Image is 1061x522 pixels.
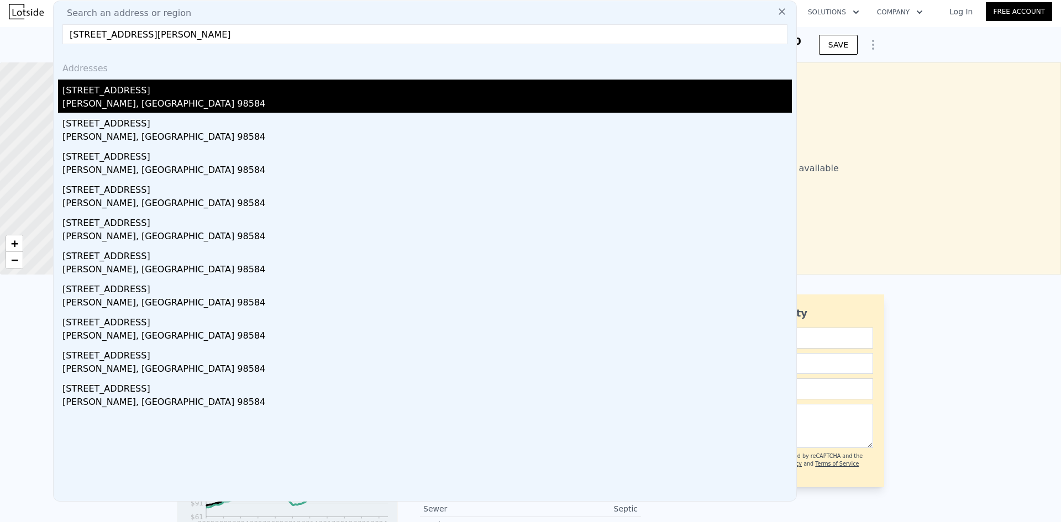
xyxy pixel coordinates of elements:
div: [PERSON_NAME], [GEOGRAPHIC_DATA] 98584 [62,296,792,312]
div: Septic [530,503,638,514]
input: Enter an address, city, region, neighborhood or zip code [62,24,787,44]
button: Show Options [862,34,884,56]
button: Company [868,2,932,22]
div: [STREET_ADDRESS] [62,278,792,296]
div: [PERSON_NAME], [GEOGRAPHIC_DATA] 98584 [62,362,792,378]
a: Terms of Service [815,461,859,467]
button: SAVE [819,35,858,55]
div: [PERSON_NAME], [GEOGRAPHIC_DATA] 98584 [62,396,792,411]
div: Sewer [423,503,530,514]
a: Zoom out [6,252,23,268]
div: Addresses [58,53,792,80]
span: + [11,236,18,250]
div: [PERSON_NAME], [GEOGRAPHIC_DATA] 98584 [62,130,792,146]
button: Solutions [799,2,868,22]
div: [PERSON_NAME], [GEOGRAPHIC_DATA] 98584 [62,164,792,179]
div: [STREET_ADDRESS] [62,179,792,197]
div: [PERSON_NAME], [GEOGRAPHIC_DATA] 98584 [62,230,792,245]
div: [STREET_ADDRESS] [62,378,792,396]
div: [STREET_ADDRESS] [62,113,792,130]
span: Search an address or region [58,7,191,20]
div: [PERSON_NAME], [GEOGRAPHIC_DATA] 98584 [62,97,792,113]
div: [STREET_ADDRESS] [62,212,792,230]
div: [PERSON_NAME], [GEOGRAPHIC_DATA] 98584 [62,329,792,345]
span: − [11,253,18,267]
div: [STREET_ADDRESS] [62,245,792,263]
tspan: $91 [191,499,203,507]
div: [STREET_ADDRESS] [62,345,792,362]
div: [PERSON_NAME], [GEOGRAPHIC_DATA] 98584 [62,263,792,278]
tspan: $61 [191,513,203,521]
a: Free Account [986,2,1052,21]
a: Zoom in [6,235,23,252]
img: Lotside [9,4,44,19]
a: Log In [936,6,986,17]
div: [STREET_ADDRESS] [62,312,792,329]
div: [STREET_ADDRESS] [62,80,792,97]
div: [PERSON_NAME], [GEOGRAPHIC_DATA] 98584 [62,197,792,212]
div: [STREET_ADDRESS] [62,146,792,164]
div: This site is protected by reCAPTCHA and the Google and apply. [745,452,873,476]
